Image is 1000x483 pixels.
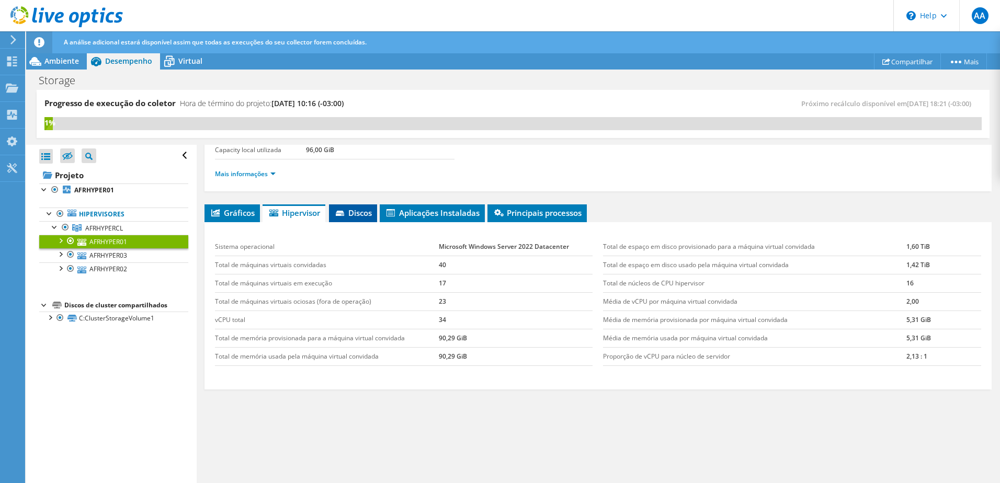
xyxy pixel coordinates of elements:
td: Total de espaço em disco usado pela máquina virtual convidada [603,256,906,274]
a: Projeto [39,167,188,183]
span: Gráficos [210,208,255,218]
h1: Storage [34,75,92,86]
span: Aplicações Instaladas [385,208,480,218]
span: AA [972,7,988,24]
td: Sistema operacional [215,238,439,256]
a: AFRHYPER03 [39,248,188,262]
td: 23 [439,292,593,310]
td: Total de memória provisionada para a máquina virtual convidada [215,329,439,347]
td: Total de máquinas virtuais ociosas (fora de operação) [215,292,439,310]
a: Mais [940,53,987,70]
td: 16 [906,274,981,292]
td: 2,13 : 1 [906,347,981,365]
span: Próximo recálculo disponível em [801,99,976,108]
td: Média de vCPU por máquina virtual convidada [603,292,906,310]
a: AFRHYPER01 [39,235,188,248]
span: Discos [334,208,372,218]
svg: \n [906,11,916,20]
span: [DATE] 18:21 (-03:00) [907,99,971,108]
td: Média de memória usada por máquina virtual convidada [603,329,906,347]
td: Total de memória usada pela máquina virtual convidada [215,347,439,365]
div: Discos de cluster compartilhados [64,299,188,312]
td: 1,60 TiB [906,238,981,256]
td: 40 [439,256,593,274]
a: AFRHYPERCL [39,221,188,235]
td: 1,42 TiB [906,256,981,274]
td: 17 [439,274,593,292]
td: 5,31 GiB [906,329,981,347]
a: Mais informações [215,169,276,178]
td: Total de máquinas virtuais em execução [215,274,439,292]
a: AFRHYPER02 [39,262,188,276]
a: C:ClusterStorageVolume1 [39,312,188,325]
span: AFRHYPERCL [85,224,123,233]
label: Capacity local utilizada [215,145,306,155]
span: Desempenho [105,56,152,66]
td: Total de máquinas virtuais convidadas [215,256,439,274]
span: [DATE] 10:16 (-03:00) [271,98,344,108]
span: Virtual [178,56,202,66]
td: Média de memória provisionada por máquina virtual convidada [603,310,906,329]
td: 34 [439,310,593,329]
a: Hipervisores [39,208,188,221]
div: 1% [44,117,53,129]
a: Compartilhar [874,53,941,70]
td: vCPU total [215,310,439,329]
span: Hipervisor [268,208,320,218]
td: Total de núcleos de CPU hipervisor [603,274,906,292]
span: A análise adicional estará disponível assim que todas as execuções do seu collector forem concluí... [64,38,367,47]
b: 96,00 GiB [306,145,334,154]
td: Total de espaço em disco provisionado para a máquina virtual convidada [603,238,906,256]
b: AFRHYPER01 [74,186,114,194]
td: 90,29 GiB [439,329,593,347]
span: Principais processos [493,208,582,218]
td: 5,31 GiB [906,310,981,329]
span: Ambiente [44,56,79,66]
td: Microsoft Windows Server 2022 Datacenter [439,238,593,256]
td: 2,00 [906,292,981,310]
a: AFRHYPER01 [39,183,188,197]
td: Proporção de vCPU para núcleo de servidor [603,347,906,365]
td: 90,29 GiB [439,347,593,365]
h4: Hora de término do projeto: [180,98,344,109]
